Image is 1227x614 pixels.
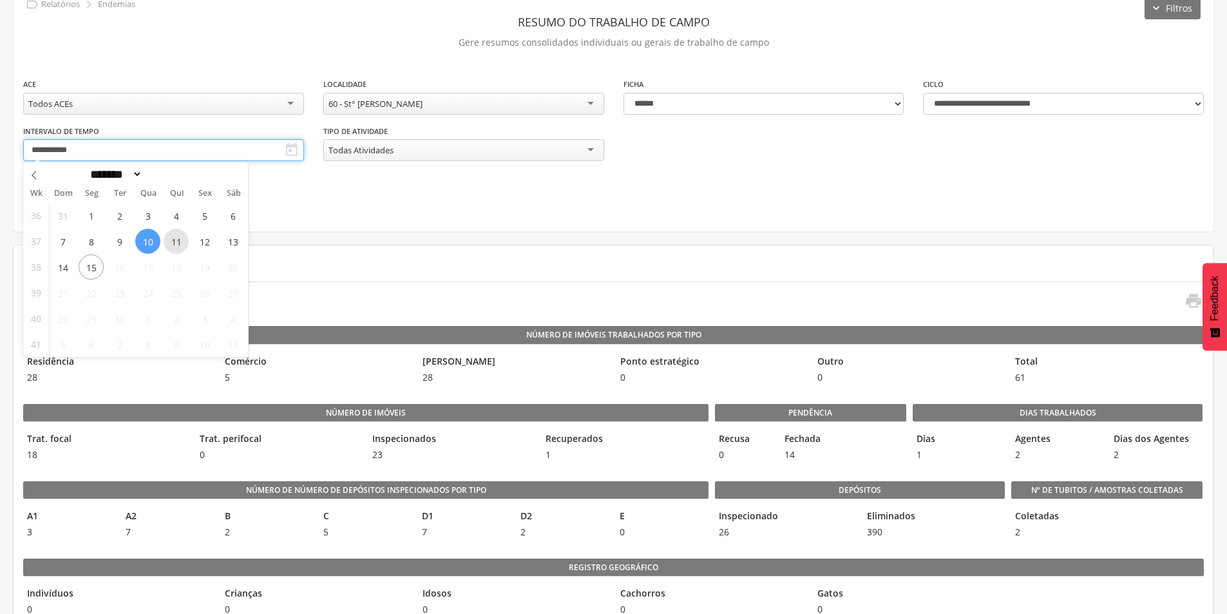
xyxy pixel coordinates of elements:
span: Outubro 1, 2025 [135,306,160,331]
legend: B [221,510,313,524]
span: 7 [122,526,214,539]
span: Setembro 18, 2025 [164,254,189,280]
span: Setembro 14, 2025 [50,254,75,280]
span: 61 [1011,371,1203,384]
legend: [PERSON_NAME] [419,355,610,370]
legend: Número de imóveis [23,404,709,422]
span: Setembro 17, 2025 [135,254,160,280]
span: Setembro 21, 2025 [50,280,75,305]
span: Ter [106,189,134,198]
span: Outubro 7, 2025 [107,332,132,357]
span: 40 [31,306,41,331]
label: Localidade [323,79,366,90]
legend: A1 [23,510,115,524]
span: 0 [813,371,1005,384]
span: Setembro 3, 2025 [135,203,160,228]
legend: Dias dos Agentes [1110,432,1202,447]
legend: Trat. perifocal [196,432,362,447]
legend: Dias Trabalhados [913,404,1203,422]
legend: Idosos [419,587,610,602]
span: Setembro 22, 2025 [79,280,104,305]
span: Setembro 11, 2025 [164,229,189,254]
span: Outubro 5, 2025 [50,332,75,357]
div: 60 - St° [PERSON_NAME] [328,98,423,110]
span: Setembro 16, 2025 [107,254,132,280]
span: Setembro 24, 2025 [135,280,160,305]
a:  [1177,292,1203,313]
span: Setembro 9, 2025 [107,229,132,254]
span: 2 [517,526,609,539]
span: 2 [1110,448,1202,461]
span: 0 [196,448,362,461]
span: Outubro 2, 2025 [164,306,189,331]
span: 0 [616,526,708,539]
span: Setembro 15, 2025 [79,254,104,280]
span: Outubro 9, 2025 [164,332,189,357]
span: 39 [31,280,41,305]
span: Setembro 12, 2025 [192,229,217,254]
legend: Fechada [781,432,840,447]
span: 0 [715,448,774,461]
span: Outubro 8, 2025 [135,332,160,357]
legend: Eliminados [863,510,1005,524]
label: Intervalo de Tempo [23,126,99,137]
legend: Crianças [221,587,412,602]
span: 36 [31,203,41,228]
span: Setembro 6, 2025 [220,203,245,228]
span: 3 [23,526,115,539]
legend: E [616,510,708,524]
div: Todos ACEs [28,98,73,110]
legend: Número de Número de Depósitos Inspecionados por Tipo [23,481,709,499]
span: Setembro 26, 2025 [192,280,217,305]
span: 2 [1011,526,1022,539]
legend: D1 [418,510,510,524]
span: Setembro 1, 2025 [79,203,104,228]
legend: Recusa [715,432,774,447]
legend: Indivíduos [23,587,214,602]
span: Qua [134,189,162,198]
legend: Recuperados [542,432,708,447]
span: Setembro 29, 2025 [79,306,104,331]
span: Outubro 11, 2025 [220,332,245,357]
span: Setembro 23, 2025 [107,280,132,305]
span: 1 [913,448,1005,461]
span: Dom [49,189,77,198]
legend: Depósitos [715,481,1005,499]
legend: Outro [813,355,1005,370]
span: Setembro 13, 2025 [220,229,245,254]
span: Setembro 25, 2025 [164,280,189,305]
span: Outubro 3, 2025 [192,306,217,331]
span: 23 [368,448,535,461]
legend: Nº de Tubitos / Amostras coletadas [1011,481,1203,499]
legend: Trat. focal [23,432,189,447]
legend: A2 [122,510,214,524]
span: 2 [1011,448,1103,461]
span: Setembro 20, 2025 [220,254,245,280]
p: Gere resumos consolidados individuais ou gerais de trabalho de campo [23,34,1204,52]
legend: D2 [517,510,609,524]
span: Setembro 4, 2025 [164,203,189,228]
span: Sex [191,189,220,198]
span: 28 [23,371,214,384]
span: Feedback [1209,276,1221,321]
legend: Inspecionado [715,510,857,524]
legend: Residência [23,355,214,370]
legend: Agentes [1011,432,1103,447]
span: Outubro 4, 2025 [220,306,245,331]
span: 41 [31,332,41,357]
legend: C [319,510,412,524]
span: Qui [163,189,191,198]
legend: Registro geográfico [23,559,1204,577]
legend: Número de Imóveis Trabalhados por Tipo [23,326,1204,344]
legend: Comércio [221,355,412,370]
span: 18 [23,448,189,461]
span: 5 [319,526,412,539]
span: 14 [781,448,840,461]
input: Year [142,168,185,181]
span: Setembro 27, 2025 [220,280,245,305]
label: Tipo de Atividade [323,126,388,137]
span: Outubro 6, 2025 [79,332,104,357]
button: Feedback - Mostrar pesquisa [1203,263,1227,350]
legend: Coletadas [1011,510,1022,524]
span: 37 [31,229,41,254]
